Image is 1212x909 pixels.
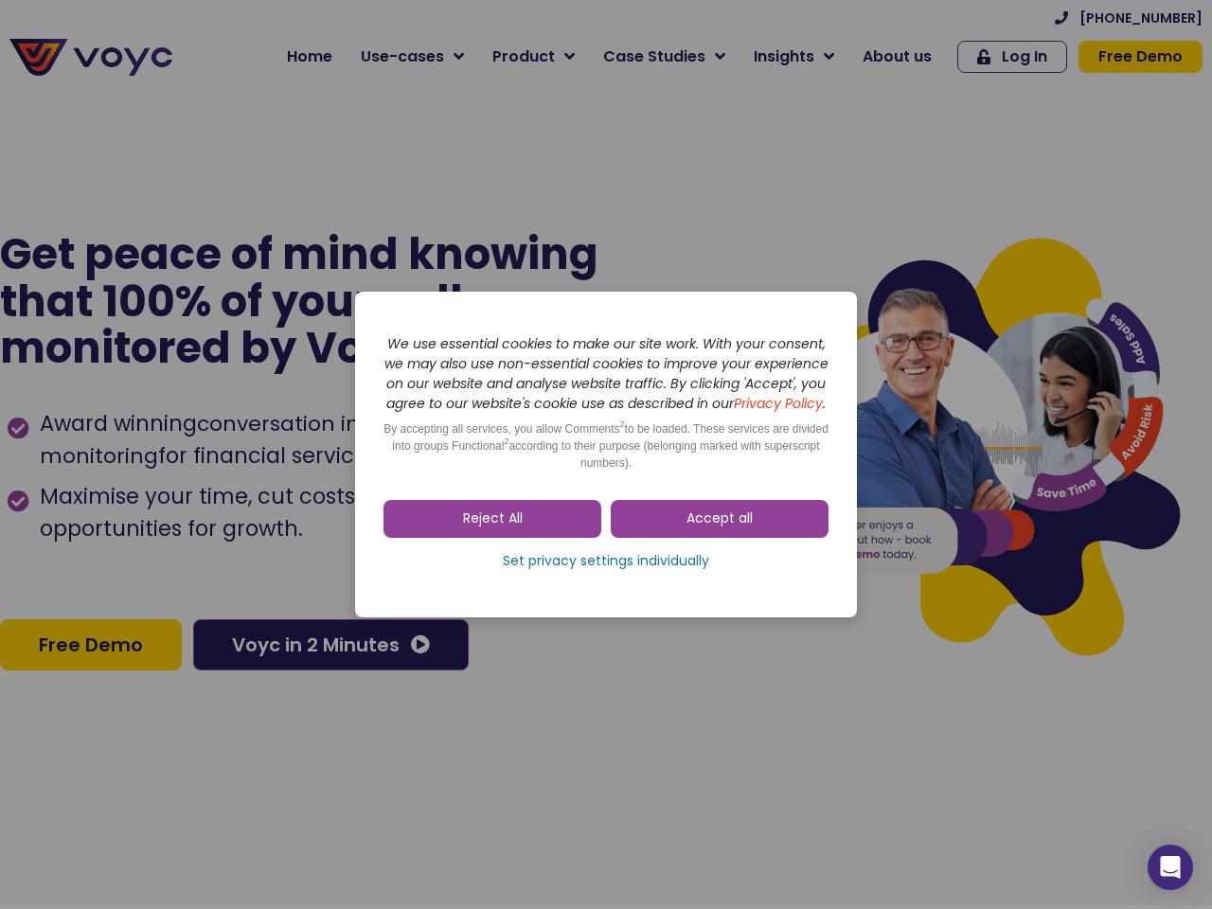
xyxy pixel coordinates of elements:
[463,509,523,528] span: Reject All
[503,552,709,571] span: Set privacy settings individually
[504,437,508,446] sup: 2
[383,422,829,470] span: By accepting all services, you allow Comments to be loaded. These services are divided into group...
[620,419,625,429] sup: 2
[384,334,829,413] i: We use essential cookies to make our site work. With your consent, we may also use non-essential ...
[383,500,601,538] a: Reject All
[383,547,829,576] a: Set privacy settings individually
[686,509,753,528] span: Accept all
[734,394,823,413] a: Privacy Policy
[611,500,829,538] a: Accept all
[1148,845,1193,890] div: Open Intercom Messenger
